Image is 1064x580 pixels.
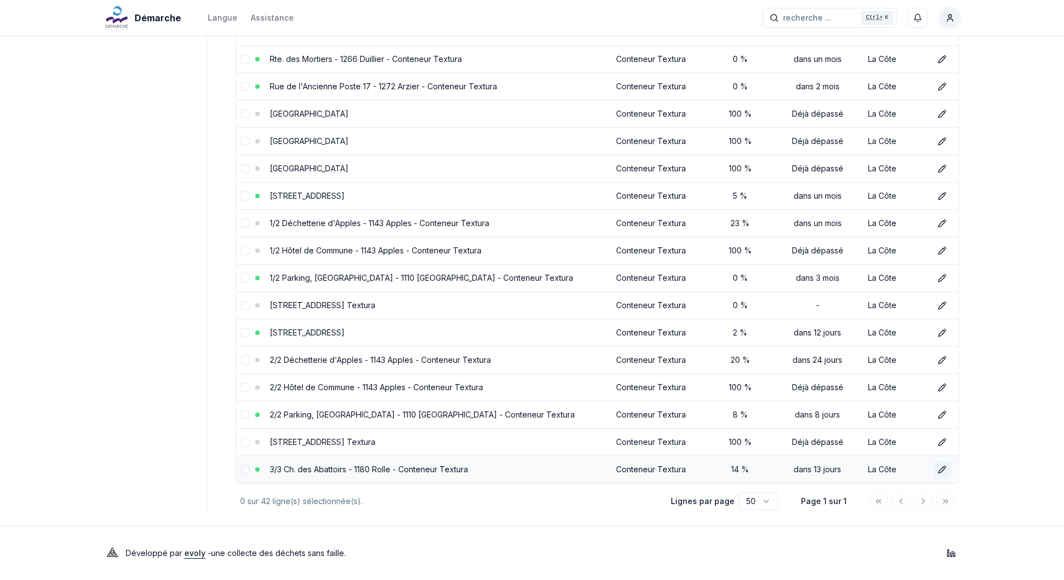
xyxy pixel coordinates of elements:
div: 5 % [713,190,767,202]
div: dans 13 jours [776,464,858,475]
div: Page 1 sur 1 [796,496,852,507]
td: La Côte [863,209,929,237]
td: Conteneur Textura [612,264,709,291]
a: Démarche [103,11,185,25]
td: Conteneur Textura [612,319,709,346]
p: Lignes par page [671,496,734,507]
div: 100 % [713,382,767,393]
span: Démarche [135,11,181,25]
button: select-row [241,246,250,255]
td: La Côte [863,456,929,483]
a: [STREET_ADDRESS] Textura [270,300,375,310]
td: Conteneur Textura [612,373,709,401]
button: Langue [208,11,237,25]
button: select-row [241,438,250,447]
div: 0 % [713,300,767,311]
div: 0 sur 42 ligne(s) sélectionnée(s). [240,496,653,507]
div: Déjà dépassé [776,382,858,393]
div: - [776,300,858,311]
td: La Côte [863,346,929,373]
td: Conteneur Textura [612,127,709,155]
div: 20 % [713,354,767,366]
div: Déjà dépassé [776,245,858,256]
div: 8 % [713,409,767,420]
td: La Côte [863,155,929,182]
div: dans un mois [776,218,858,229]
button: select-row [241,383,250,392]
a: 3/3 Ch. des Abattoirs - 1180 Rolle - Conteneur Textura [270,464,468,474]
td: Conteneur Textura [612,237,709,264]
button: select-row [241,410,250,419]
span: recherche ... [783,12,832,23]
div: 14 % [713,464,767,475]
td: Conteneur Textura [612,45,709,73]
div: 2 % [713,327,767,338]
div: dans 24 jours [776,354,858,366]
img: Démarche Logo [103,4,130,31]
a: evoly [184,548,206,558]
div: 100 % [713,437,767,448]
div: dans 3 mois [776,272,858,284]
td: Conteneur Textura [612,209,709,237]
td: La Côte [863,264,929,291]
div: dans 12 jours [776,327,858,338]
div: Déjà dépassé [776,437,858,448]
button: select-row [241,274,250,282]
a: [STREET_ADDRESS] [270,328,345,337]
button: select-row [241,219,250,228]
div: 0 % [713,54,767,65]
div: 100 % [713,108,767,119]
p: Développé par - une collecte des déchets sans faille . [126,545,346,561]
img: Evoly Logo [103,544,121,562]
td: Conteneur Textura [612,182,709,209]
a: 1/2 Déchetterie d'Apples - 1143 Apples - Conteneur Textura [270,218,489,228]
div: Langue [208,12,237,23]
td: Conteneur Textura [612,100,709,127]
a: [STREET_ADDRESS] [270,191,345,200]
div: dans un mois [776,54,858,65]
div: Déjà dépassé [776,163,858,174]
button: select-row [241,465,250,474]
a: [GEOGRAPHIC_DATA] [270,136,349,146]
button: select-row [241,109,250,118]
td: Conteneur Textura [612,346,709,373]
button: select-row [241,328,250,337]
td: La Côte [863,237,929,264]
a: 1/2 Hôtel de Commune - 1143 Apples - Conteneur Textura [270,246,481,255]
div: dans 2 mois [776,81,858,92]
td: Conteneur Textura [612,456,709,483]
button: select-row [241,164,250,173]
a: Assistance [251,11,294,25]
button: select-row [241,137,250,146]
div: dans un mois [776,190,858,202]
a: [GEOGRAPHIC_DATA] [270,109,349,118]
td: Conteneur Textura [612,428,709,456]
a: Rue de l'Ancienne Poste 17 - 1272 Arzier - Conteneur Textura [270,82,497,91]
td: La Côte [863,401,929,428]
button: select-row [241,82,250,91]
button: select-row [241,301,250,310]
a: 2/2 Déchetterie d'Apples - 1143 Apples - Conteneur Textura [270,355,491,365]
td: La Côte [863,373,929,401]
div: 0 % [713,81,767,92]
a: [GEOGRAPHIC_DATA] [270,164,349,173]
td: Conteneur Textura [612,291,709,319]
td: La Côte [863,127,929,155]
button: select-row [241,55,250,64]
td: La Côte [863,291,929,319]
a: 2/2 Parking, [GEOGRAPHIC_DATA] - 1110 [GEOGRAPHIC_DATA] - Conteneur Textura [270,410,575,419]
div: 100 % [713,136,767,147]
a: 2/2 Hôtel de Commune - 1143 Apples - Conteneur Textura [270,382,483,392]
div: Déjà dépassé [776,108,858,119]
td: La Côte [863,182,929,209]
div: 0 % [713,272,767,284]
div: 23 % [713,218,767,229]
td: Conteneur Textura [612,73,709,100]
div: 100 % [713,245,767,256]
td: La Côte [863,45,929,73]
td: La Côte [863,100,929,127]
td: La Côte [863,428,929,456]
a: 1/2 Parking, [GEOGRAPHIC_DATA] - 1110 [GEOGRAPHIC_DATA] - Conteneur Textura [270,273,573,282]
div: Déjà dépassé [776,136,858,147]
td: La Côte [863,319,929,346]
